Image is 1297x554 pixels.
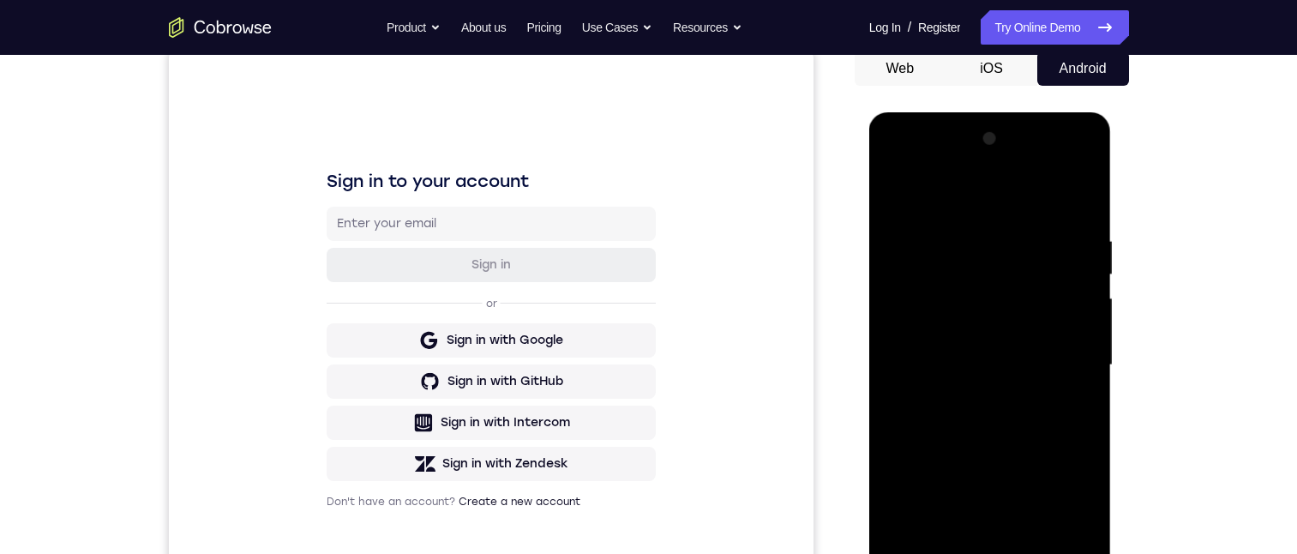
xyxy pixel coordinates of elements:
[158,313,487,347] button: Sign in with GitHub
[314,245,332,259] p: or
[158,443,487,457] p: Don't have an account?
[290,444,411,456] a: Create a new account
[279,322,394,339] div: Sign in with GitHub
[869,10,901,45] a: Log In
[169,17,272,38] a: Go to the home page
[158,395,487,430] button: Sign in with Zendesk
[461,10,506,45] a: About us
[981,10,1128,45] a: Try Online Demo
[526,10,561,45] a: Pricing
[673,10,742,45] button: Resources
[158,272,487,306] button: Sign in with Google
[582,10,652,45] button: Use Cases
[1037,51,1129,86] button: Android
[387,10,441,45] button: Product
[278,280,394,298] div: Sign in with Google
[158,354,487,388] button: Sign in with Intercom
[273,404,399,421] div: Sign in with Zendesk
[946,51,1037,86] button: iOS
[272,363,401,380] div: Sign in with Intercom
[918,10,960,45] a: Register
[908,17,911,38] span: /
[855,51,946,86] button: Web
